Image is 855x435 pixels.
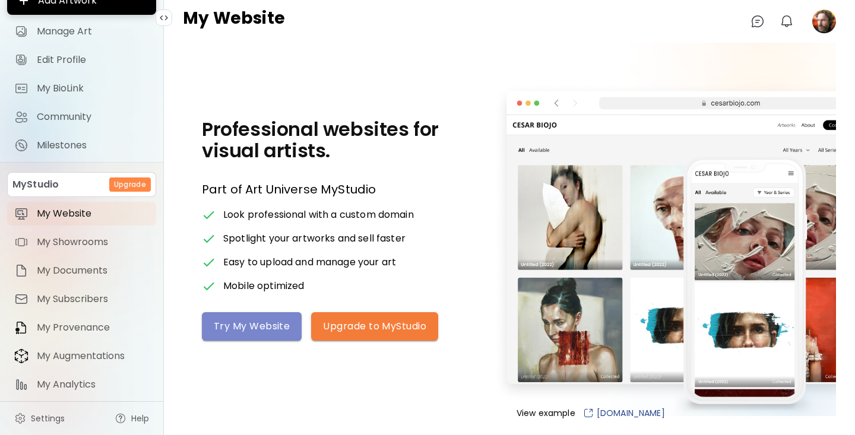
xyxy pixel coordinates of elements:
span: Edit Profile [37,54,149,66]
img: help [115,412,126,424]
img: item [14,207,28,221]
img: Manage Art icon [14,24,28,39]
span: Community [37,111,149,123]
img: bellIcon [780,14,794,28]
span: My Augmentations [37,350,149,362]
img: Milestones icon [14,138,28,153]
a: completeMilestones iconMilestones [7,134,156,157]
a: completeMy BioLink iconMy BioLink [7,77,156,100]
p: Spotlight your artworks and sell faster [223,231,406,246]
span: My Documents [37,265,149,277]
a: Settings [7,407,72,430]
a: Manage Art iconManage Art [7,20,156,43]
img: checkmark [202,208,216,222]
img: item [14,235,28,249]
a: itemMy Showrooms [7,230,156,254]
span: My Showrooms [37,236,149,248]
a: itemMy Provenance [7,316,156,339]
img: Community icon [14,110,28,124]
a: Edit Profile iconEdit Profile [7,48,156,72]
h2: Professional websites for visual artists. [202,119,457,161]
a: itemMy Documents [7,259,156,282]
img: myWebsite-example [667,157,821,423]
h6: Upgrade [114,179,146,190]
span: Milestones [37,139,149,151]
p: Easy to upload and manage your art [223,255,396,269]
img: item [14,377,28,392]
button: Try My Website [202,312,302,341]
span: My Subscribers [37,293,149,305]
img: item [14,292,28,306]
img: item [14,263,28,278]
span: My Provenance [37,322,149,334]
img: Edit Profile icon [14,53,28,67]
img: My BioLink icon [14,81,28,96]
a: Community iconCommunity [7,105,156,129]
img: checkmark [202,279,216,293]
img: checkmark [202,255,216,269]
img: item [14,348,28,364]
a: itemMy Augmentations [7,344,156,368]
p: Look professional with a custom domain [223,208,414,222]
span: My Analytics [37,379,149,390]
span: Manage Art [37,26,149,37]
p: Mobile optimized [223,279,304,293]
a: [DOMAIN_NAME] [582,407,665,419]
span: Help [131,412,149,424]
span: My Website [37,208,149,220]
button: bellIcon [777,11,797,31]
img: collapse [159,13,169,23]
button: Upgrade to MyStudio [311,312,438,341]
p: MyStudio [12,177,59,192]
h4: Part of Art Universe MyStudio [202,180,457,198]
span: Try My Website [214,320,290,332]
span: My BioLink [37,82,149,94]
img: chatIcon [750,14,765,28]
img: settings [14,412,26,424]
a: itemMy Website [7,202,156,226]
img: myWebsite-example [493,82,836,403]
a: itemMy Analytics [7,373,156,396]
img: item [14,320,28,335]
span: Settings [31,412,65,424]
h4: My Website [183,9,285,33]
a: itemMy Subscribers [7,287,156,311]
span: Upgrade to MyStudio [323,320,426,332]
p: View example [493,407,836,419]
img: checkmark [202,231,216,246]
a: Help [107,407,156,430]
